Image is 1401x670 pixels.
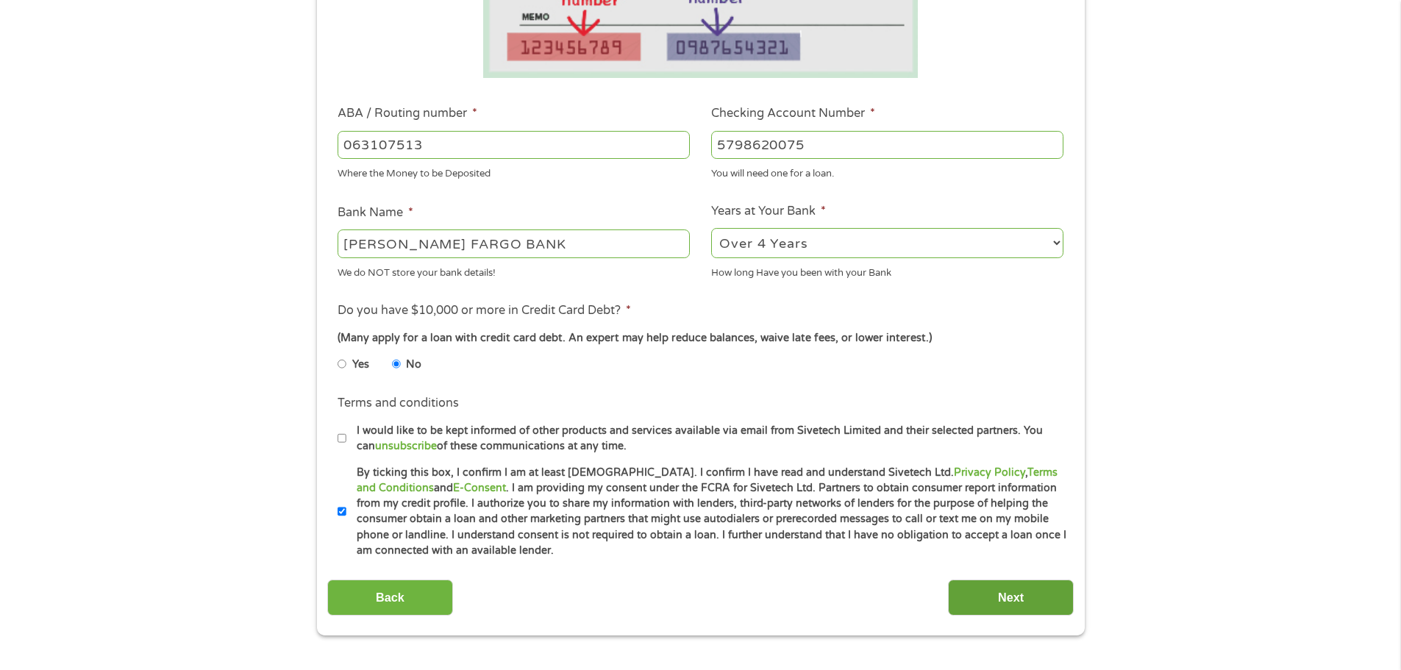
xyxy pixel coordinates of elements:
label: Terms and conditions [338,396,459,411]
a: unsubscribe [375,440,437,452]
label: ABA / Routing number [338,106,477,121]
label: Bank Name [338,205,413,221]
a: Terms and Conditions [357,466,1058,494]
label: By ticking this box, I confirm I am at least [DEMOGRAPHIC_DATA]. I confirm I have read and unders... [346,465,1068,559]
div: We do NOT store your bank details! [338,260,690,280]
input: Next [948,580,1074,616]
label: Yes [352,357,369,373]
label: No [406,357,421,373]
div: You will need one for a loan. [711,162,1063,182]
div: How long Have you been with your Bank [711,260,1063,280]
input: 345634636 [711,131,1063,159]
a: E-Consent [453,482,506,494]
label: Years at Your Bank [711,204,826,219]
input: 263177916 [338,131,690,159]
div: Where the Money to be Deposited [338,162,690,182]
input: Back [327,580,453,616]
a: Privacy Policy [954,466,1025,479]
label: I would like to be kept informed of other products and services available via email from Sivetech... [346,423,1068,455]
label: Checking Account Number [711,106,875,121]
label: Do you have $10,000 or more in Credit Card Debt? [338,303,631,318]
div: (Many apply for a loan with credit card debt. An expert may help reduce balances, waive late fees... [338,330,1063,346]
